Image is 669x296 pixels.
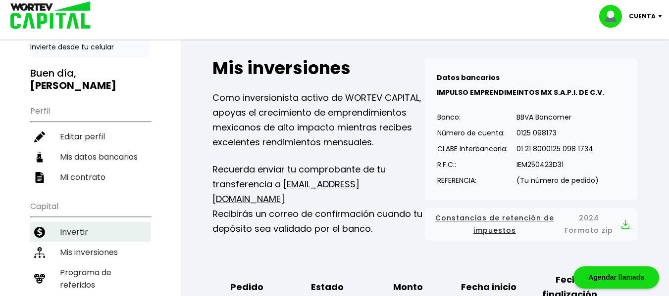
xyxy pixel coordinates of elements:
[437,157,508,172] p: R.F.C.:
[437,126,508,140] p: Número de cuenta:
[34,247,45,258] img: inversiones-icon.6695dc30.svg
[30,167,151,187] a: Mi contrato
[516,141,599,156] p: 01 21 8000125 098 1734
[212,58,425,78] h2: Mis inversiones
[212,162,425,236] p: Recuerda enviar tu comprobante de tu transferencia a Recibirás un correo de confirmación cuando t...
[311,280,344,295] b: Estado
[30,262,151,295] a: Programa de referidos
[437,87,604,97] b: IMPULSO EMPRENDIMEINTOS MX S.A.P.I. DE C.V.
[212,90,425,150] p: Como inversionista activo de WORTEV CAPITAL, apoyas el crecimiento de emprendimientos mexicanos d...
[34,273,45,284] img: recomiendanos-icon.9b8e9327.svg
[34,227,45,238] img: invertir-icon.b3b967d7.svg
[437,141,508,156] p: CLABE Interbancaria:
[516,110,599,125] p: BBVA Bancomer
[437,110,508,125] p: Banco:
[433,212,629,237] button: Constancias de retención de impuestos2024 Formato zip
[34,152,45,163] img: datos-icon.10cf9172.svg
[393,280,423,295] b: Monto
[573,266,659,289] div: Agendar llamada
[34,172,45,183] img: contrato-icon.f2db500c.svg
[437,173,508,188] p: REFERENCIA:
[599,5,629,28] img: profile-image
[230,280,263,295] b: Pedido
[30,100,151,187] ul: Perfil
[516,157,599,172] p: IEM250423D31
[30,127,151,147] a: Editar perfil
[30,242,151,262] a: Mis inversiones
[433,212,557,237] span: Constancias de retención de impuestos
[516,173,599,188] p: (Tu número de pedido)
[212,178,360,205] a: [EMAIL_ADDRESS][DOMAIN_NAME]
[656,15,669,18] img: icon-down
[461,280,516,295] b: Fecha inicio
[34,131,45,142] img: editar-icon.952d3147.svg
[30,147,151,167] a: Mis datos bancarios
[516,126,599,140] p: 0125 098173
[629,9,656,24] p: Cuenta
[30,79,116,92] b: [PERSON_NAME]
[30,67,151,92] h3: Buen día,
[30,42,151,52] p: Invierte desde tu celular
[30,222,151,242] a: Invertir
[437,73,500,83] b: Datos bancarios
